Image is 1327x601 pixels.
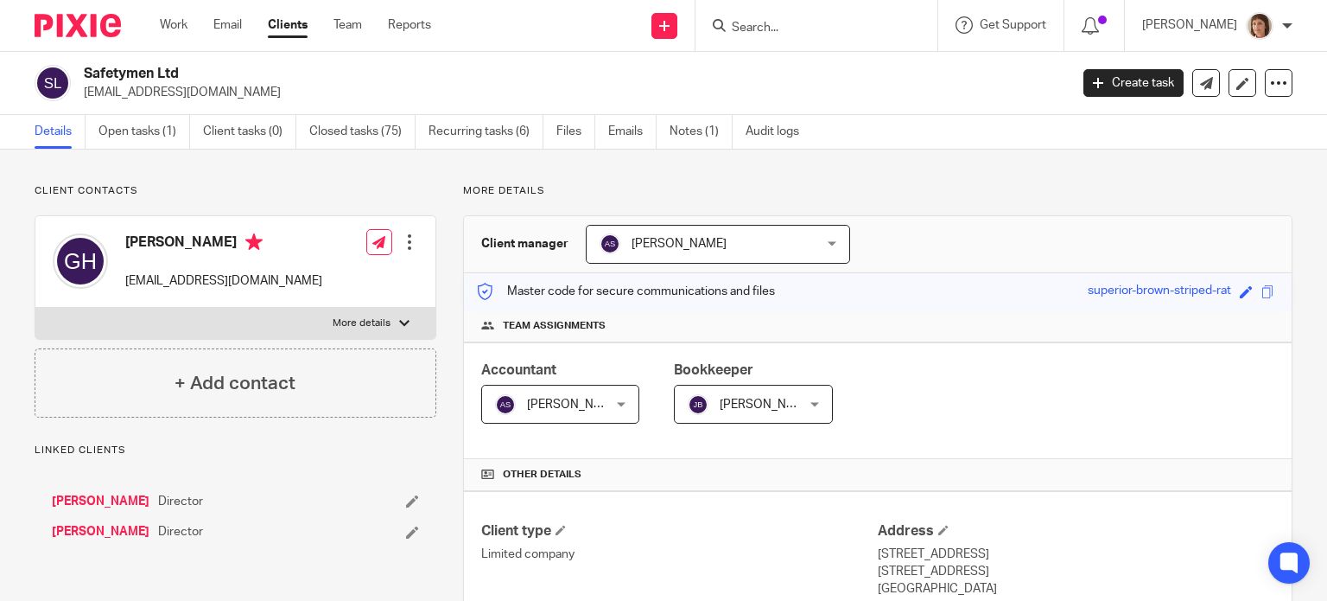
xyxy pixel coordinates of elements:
input: Search [730,21,886,36]
a: Team [333,16,362,34]
a: Audit logs [746,115,812,149]
span: [PERSON_NAME] [527,399,622,411]
p: Linked clients [35,444,436,457]
img: svg%3E [600,233,620,254]
p: [PERSON_NAME] [1142,16,1237,34]
img: svg%3E [495,394,516,415]
p: More details [333,316,390,330]
img: Pixie%204.jpg [1246,12,1273,40]
a: Recurring tasks (6) [429,115,543,149]
span: [PERSON_NAME] [720,399,815,411]
img: svg%3E [688,394,708,415]
a: Closed tasks (75) [309,115,416,149]
a: [PERSON_NAME] [52,523,149,540]
p: [EMAIL_ADDRESS][DOMAIN_NAME] [84,84,1057,101]
p: [EMAIL_ADDRESS][DOMAIN_NAME] [125,272,322,290]
h4: Address [878,522,1274,540]
a: Work [160,16,187,34]
p: [GEOGRAPHIC_DATA] [878,580,1274,598]
a: Reports [388,16,431,34]
span: Director [158,523,203,540]
span: Accountant [481,363,556,377]
a: Open tasks (1) [98,115,190,149]
img: Pixie [35,14,121,37]
span: Team assignments [503,319,606,333]
p: Client contacts [35,184,436,198]
p: Master code for secure communications and files [477,283,775,300]
div: superior-brown-striped-rat [1088,282,1231,302]
h4: [PERSON_NAME] [125,233,322,255]
a: Files [556,115,595,149]
a: Details [35,115,86,149]
p: [STREET_ADDRESS] [878,546,1274,563]
a: [PERSON_NAME] [52,493,149,510]
img: svg%3E [35,65,71,101]
a: Clients [268,16,308,34]
span: Other details [503,468,581,482]
h3: Client manager [481,235,568,253]
h2: Safetymen Ltd [84,65,863,83]
a: Notes (1) [670,115,733,149]
a: Client tasks (0) [203,115,296,149]
p: Limited company [481,546,878,563]
a: Create task [1083,69,1184,97]
h4: Client type [481,522,878,540]
p: [STREET_ADDRESS] [878,563,1274,580]
p: More details [463,184,1292,198]
h4: + Add contact [175,370,295,397]
i: Primary [245,233,263,251]
span: Get Support [980,19,1046,31]
span: [PERSON_NAME] [632,238,727,250]
span: Bookkeeper [674,363,753,377]
a: Emails [608,115,657,149]
a: Email [213,16,242,34]
img: svg%3E [53,233,108,289]
span: Director [158,493,203,510]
